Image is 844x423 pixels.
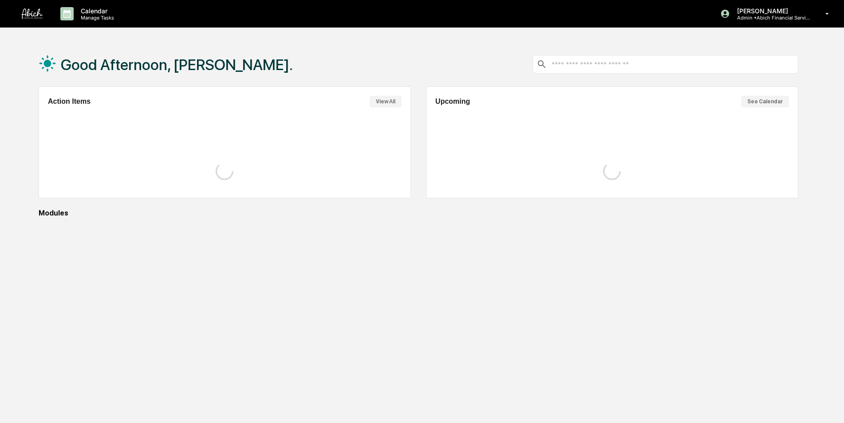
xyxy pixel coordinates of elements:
p: Calendar [74,7,118,15]
button: See Calendar [741,96,789,107]
button: View All [370,96,402,107]
h2: Action Items [48,98,91,106]
img: logo [21,8,43,19]
p: [PERSON_NAME] [730,7,812,15]
p: Admin • Abich Financial Services [730,15,812,21]
h2: Upcoming [435,98,470,106]
h1: Good Afternoon, [PERSON_NAME]. [61,56,293,74]
p: Manage Tasks [74,15,118,21]
div: Modules [39,209,798,217]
